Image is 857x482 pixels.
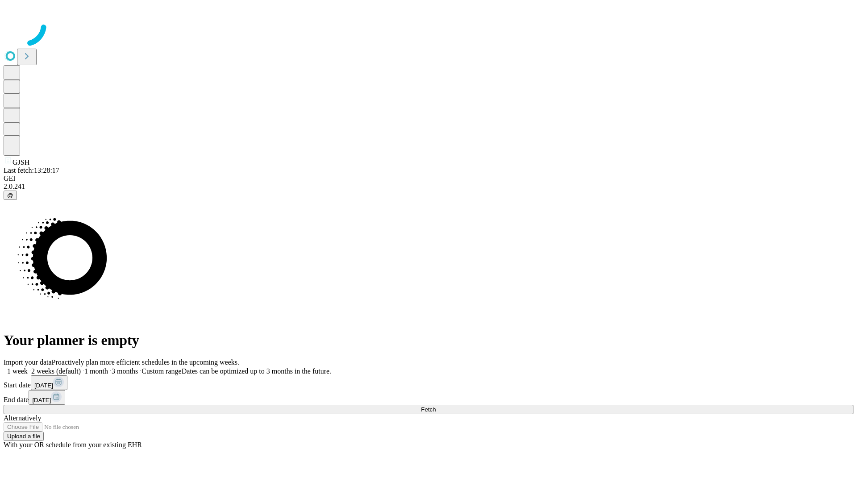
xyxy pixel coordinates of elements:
[4,432,44,441] button: Upload a file
[141,367,181,375] span: Custom range
[4,414,41,422] span: Alternatively
[31,367,81,375] span: 2 weeks (default)
[52,358,239,366] span: Proactively plan more efficient schedules in the upcoming weeks.
[4,405,853,414] button: Fetch
[4,375,853,390] div: Start date
[7,367,28,375] span: 1 week
[4,183,853,191] div: 2.0.241
[4,332,853,349] h1: Your planner is empty
[7,192,13,199] span: @
[4,441,142,449] span: With your OR schedule from your existing EHR
[112,367,138,375] span: 3 months
[34,382,53,389] span: [DATE]
[31,375,67,390] button: [DATE]
[12,158,29,166] span: GJSH
[4,166,59,174] span: Last fetch: 13:28:17
[182,367,331,375] span: Dates can be optimized up to 3 months in the future.
[4,358,52,366] span: Import your data
[4,175,853,183] div: GEI
[4,390,853,405] div: End date
[421,406,436,413] span: Fetch
[4,191,17,200] button: @
[29,390,65,405] button: [DATE]
[84,367,108,375] span: 1 month
[32,397,51,403] span: [DATE]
